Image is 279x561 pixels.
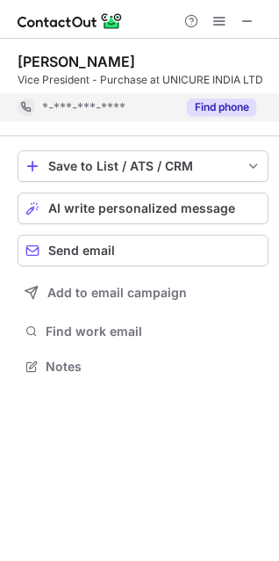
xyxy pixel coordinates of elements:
span: Find work email [46,324,261,339]
span: Add to email campaign [47,286,187,300]
img: ContactOut v5.3.10 [18,11,123,32]
div: Save to List / ATS / CRM [48,159,238,173]
button: Notes [18,354,268,379]
button: save-profile-one-click [18,150,268,182]
span: AI write personalized message [48,201,235,215]
span: Notes [46,359,261,375]
span: Send email [48,244,115,258]
button: Reveal Button [187,98,256,116]
button: AI write personalized message [18,193,268,224]
div: Vice President - Purchase at UNICURE INDIA LTD [18,72,268,88]
div: [PERSON_NAME] [18,53,135,70]
button: Find work email [18,319,268,344]
button: Add to email campaign [18,277,268,309]
button: Send email [18,235,268,266]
